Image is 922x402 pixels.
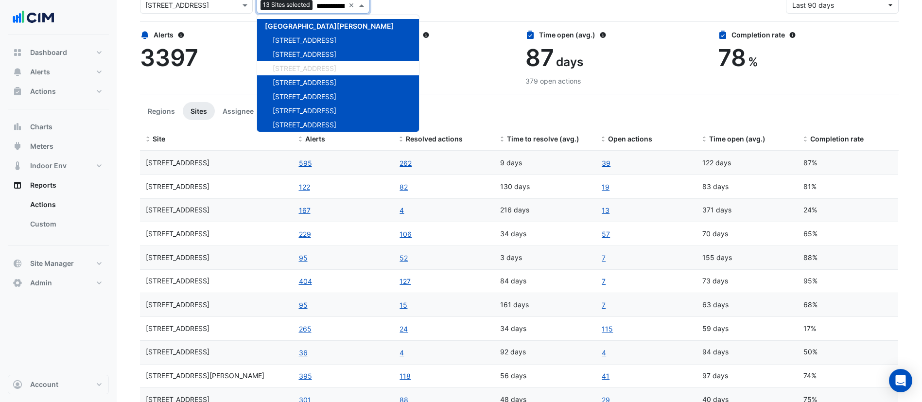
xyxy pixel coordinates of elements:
[30,180,56,190] span: Reports
[257,15,419,132] ng-dropdown-panel: Options list
[792,1,834,9] span: 12 Jun 25 - 10 Sep 25
[13,180,22,190] app-icon: Reports
[556,54,583,69] span: days
[803,252,893,263] div: 88%
[13,67,22,77] app-icon: Alerts
[305,135,325,143] span: Alerts
[30,278,52,288] span: Admin
[507,135,579,143] span: Time to resolve (avg.)
[803,347,893,358] div: 50%
[8,273,109,293] button: Admin
[500,181,590,192] div: 130 days
[140,43,198,72] span: 3397
[399,347,404,358] a: 4
[298,252,308,263] button: 95
[803,323,893,334] div: 17%
[30,380,58,389] span: Account
[22,214,109,234] a: Custom
[265,22,394,30] span: [GEOGRAPHIC_DATA][PERSON_NAME]
[298,205,311,216] button: 167
[406,135,463,143] span: Resolved actions
[399,252,408,263] a: 52
[399,276,411,287] a: 127
[601,157,611,169] a: 39
[146,277,209,285] span: 242 Exhibition Street
[13,259,22,268] app-icon: Site Manager
[8,117,109,137] button: Charts
[146,206,209,214] span: 111 Bourke Street
[146,182,209,191] span: 11-33 Exhibition Street
[298,323,312,334] button: 265
[399,228,412,240] a: 106
[803,228,893,240] div: 65%
[500,157,590,169] div: 9 days
[500,276,590,287] div: 84 days
[718,30,899,40] div: Completion rate
[140,30,321,40] div: Alerts
[399,299,408,311] a: 15
[702,228,792,240] div: 70 days
[525,43,554,72] span: 87
[146,300,209,309] span: 300 La Trobe Street
[8,62,109,82] button: Alerts
[748,54,758,69] span: %
[183,102,215,120] button: Sites
[140,102,183,120] button: Regions
[889,369,912,392] div: Open Intercom Messenger
[500,228,590,240] div: 34 days
[273,36,336,44] span: [STREET_ADDRESS]
[13,122,22,132] app-icon: Charts
[13,161,22,171] app-icon: Indoor Env
[601,370,610,382] a: 41
[702,252,792,263] div: 155 days
[298,370,313,382] button: 395
[298,299,308,311] button: 95
[298,157,313,169] button: 595
[13,48,22,57] app-icon: Dashboard
[146,324,209,332] span: 480 Swan St
[601,347,607,358] a: 4
[399,323,408,334] a: 24
[399,370,411,382] a: 118
[30,141,53,151] span: Meters
[500,205,590,216] div: 216 days
[30,161,67,171] span: Indoor Env
[146,253,209,262] span: 150 Lonsdale Street
[500,323,590,334] div: 34 days
[298,347,308,358] button: 36
[601,205,610,216] a: 13
[273,92,336,101] span: [STREET_ADDRESS]
[525,76,706,86] div: 379 open actions
[500,347,590,358] div: 92 days
[601,181,610,192] a: 19
[8,82,109,101] button: Actions
[803,157,893,169] div: 87%
[8,137,109,156] button: Meters
[810,135,864,143] span: Completion rate
[803,205,893,216] div: 24%
[8,156,109,175] button: Indoor Env
[298,228,312,240] button: 229
[608,135,652,143] span: Open actions
[702,347,792,358] div: 94 days
[8,43,109,62] button: Dashboard
[13,87,22,96] app-icon: Actions
[273,50,336,58] span: [STREET_ADDRESS]
[803,134,893,145] div: Completion (%) = Resolved Actions / (Resolved Actions + Open Actions)
[702,276,792,287] div: 73 days
[601,323,613,334] a: 115
[273,64,336,72] span: [STREET_ADDRESS]
[8,254,109,273] button: Site Manager
[146,158,209,167] span: 121 Exhibition Street
[803,276,893,287] div: 95%
[718,43,746,72] span: 78
[8,175,109,195] button: Reports
[215,102,261,120] button: Assignee
[332,30,513,40] div: Time to resolve (avg.)
[500,299,590,311] div: 161 days
[12,8,55,27] img: Company Logo
[30,87,56,96] span: Actions
[30,122,52,132] span: Charts
[702,181,792,192] div: 83 days
[273,78,336,87] span: [STREET_ADDRESS]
